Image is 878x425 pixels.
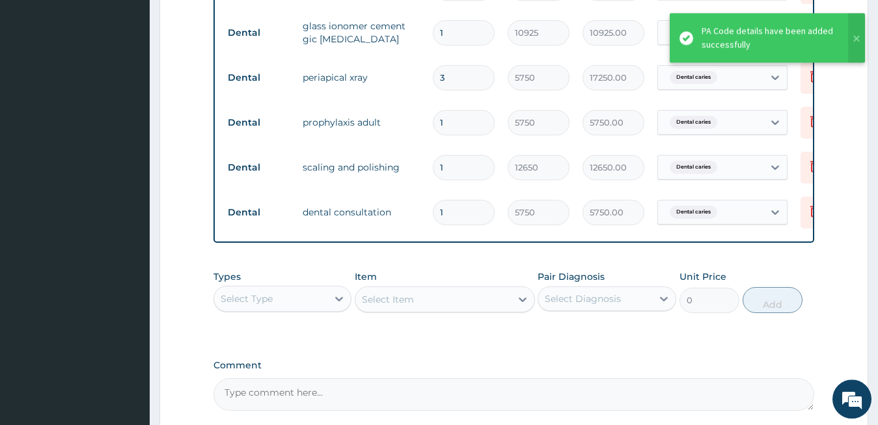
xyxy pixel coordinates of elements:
[221,21,296,45] td: Dental
[213,271,241,282] label: Types
[670,71,717,84] span: Dental caries
[221,66,296,90] td: Dental
[679,270,726,283] label: Unit Price
[296,109,426,135] td: prophylaxis adult
[296,154,426,180] td: scaling and polishing
[670,206,717,219] span: Dental caries
[743,287,803,313] button: Add
[296,13,426,52] td: glass ionomer cement gic [MEDICAL_DATA]
[213,360,815,371] label: Comment
[221,156,296,180] td: Dental
[296,199,426,225] td: dental consultation
[355,270,377,283] label: Item
[24,65,53,98] img: d_794563401_company_1708531726252_794563401
[670,116,717,129] span: Dental caries
[213,7,245,38] div: Minimize live chat window
[7,285,248,331] textarea: Type your message and hit 'Enter'
[68,73,219,90] div: Chat with us now
[670,161,717,174] span: Dental caries
[221,292,273,305] div: Select Type
[221,200,296,225] td: Dental
[545,292,621,305] div: Select Diagnosis
[221,111,296,135] td: Dental
[702,24,836,51] div: PA Code details have been added successfully
[75,129,180,260] span: We're online!
[296,64,426,90] td: periapical xray
[538,270,605,283] label: Pair Diagnosis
